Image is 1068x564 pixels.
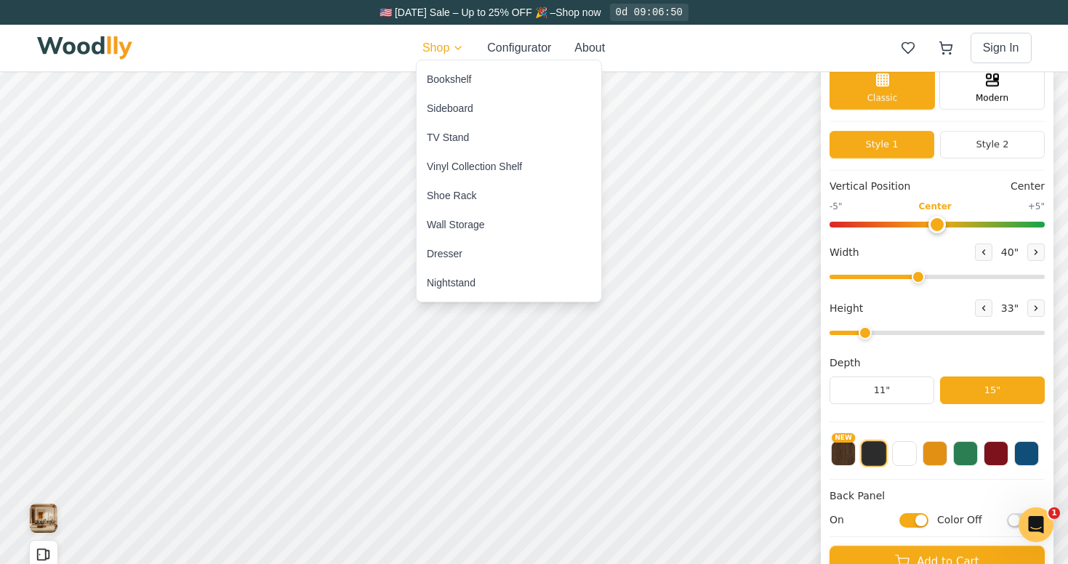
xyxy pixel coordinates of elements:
[225,22,311,36] button: Pick Your Discount
[1014,435,1039,459] button: Blue
[1007,506,1036,520] input: Color Off
[29,497,58,526] button: View Gallery
[170,18,220,40] button: 25% off
[830,238,859,254] span: Width
[832,427,855,436] span: NEW
[953,435,978,459] button: Green
[830,124,934,152] button: Style 1
[867,85,898,98] span: Classic
[918,193,951,206] span: Center
[427,246,462,261] div: Dresser
[830,506,892,521] span: On
[830,172,910,188] span: Vertical Position
[899,506,928,520] input: On
[998,238,1021,254] span: 40 "
[41,17,64,41] button: Toggle price visibility
[940,370,1045,398] button: 15"
[830,482,1045,497] h4: Back Panel
[427,188,476,203] div: Shoe Rack
[892,435,917,459] button: White
[416,60,602,302] div: Shop
[30,497,57,526] img: Gallery
[830,370,934,398] button: 11"
[976,85,1008,98] span: Modern
[1019,507,1053,542] iframe: Intercom live chat
[427,217,485,232] div: Wall Storage
[1028,193,1045,206] span: +5"
[830,294,863,310] span: Height
[830,349,861,364] span: Depth
[937,506,1000,521] span: Color Off
[923,435,947,459] button: Yellow
[984,435,1008,459] button: Red
[830,20,956,45] h1: Click to rename
[861,434,887,460] button: Black
[427,275,475,290] div: Nightstand
[1048,507,1060,519] span: 1
[998,294,1021,310] span: 33 "
[1011,172,1045,188] span: Center
[427,101,473,116] div: Sideboard
[427,130,469,145] div: TV Stand
[427,72,471,86] div: Bookshelf
[830,193,842,206] span: -5"
[831,435,856,459] button: NEW
[940,124,1045,152] button: Style 2
[29,533,58,563] button: Open All Doors and Drawers
[427,159,522,174] div: Vinyl Collection Shelf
